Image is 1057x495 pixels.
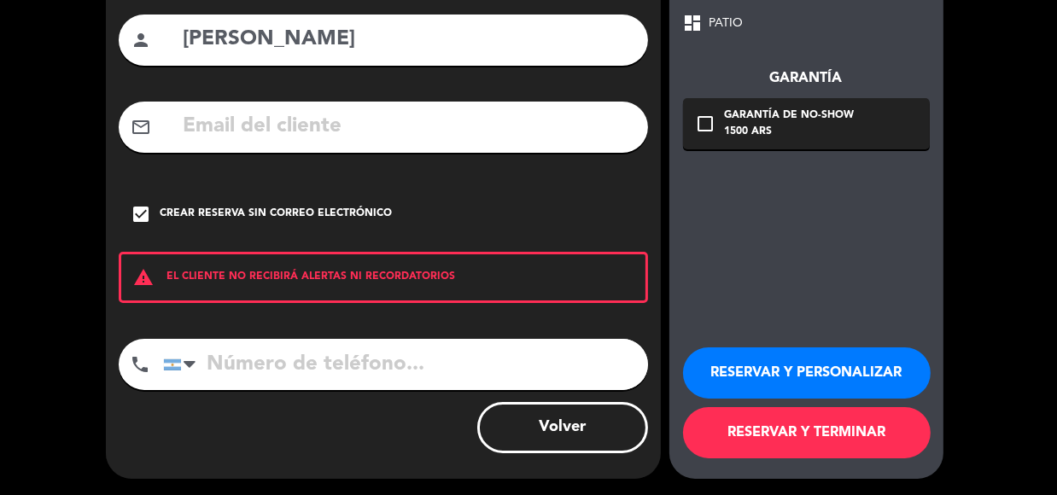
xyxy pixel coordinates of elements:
[725,108,855,125] div: Garantía de no-show
[725,124,855,141] div: 1500 ARS
[710,14,744,33] span: PATIO
[683,67,930,90] div: Garantía
[131,204,152,224] i: check_box
[119,252,648,303] div: EL CLIENTE NO RECIBIRÁ ALERTAS NI RECORDATORIOS
[121,267,167,288] i: warning
[477,402,648,453] button: Volver
[161,206,393,223] div: Crear reserva sin correo electrónico
[683,407,931,458] button: RESERVAR Y TERMINAR
[131,117,152,137] i: mail_outline
[131,30,152,50] i: person
[131,354,151,375] i: phone
[163,339,648,390] input: Número de teléfono...
[164,340,203,389] div: Argentina: +54
[683,347,931,399] button: RESERVAR Y PERSONALIZAR
[182,22,635,57] input: Nombre del cliente
[182,109,635,144] input: Email del cliente
[683,13,704,33] span: dashboard
[696,114,716,134] i: check_box_outline_blank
